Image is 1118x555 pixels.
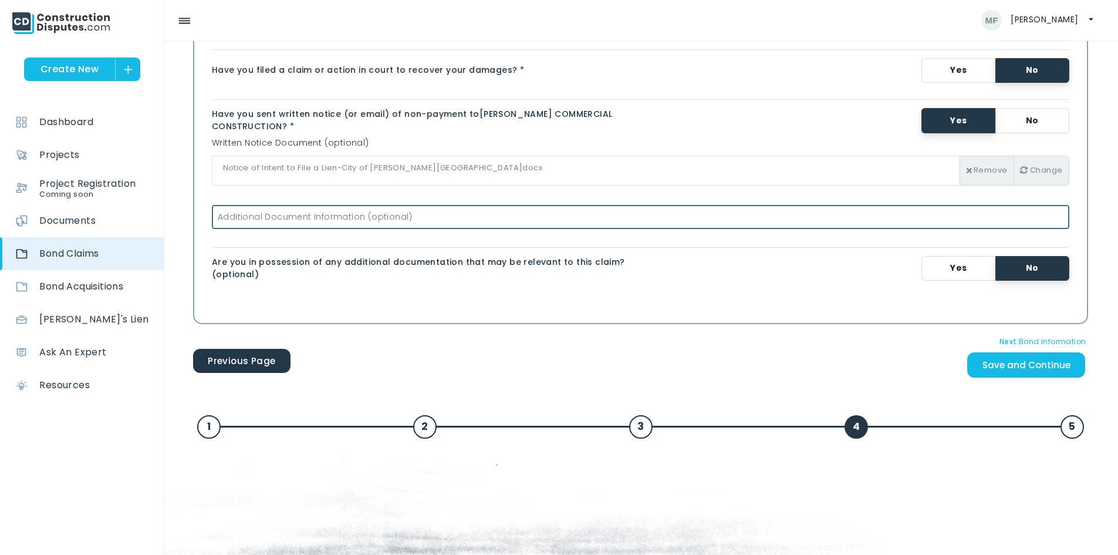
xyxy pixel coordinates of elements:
[16,336,164,369] a: Ask An Expert
[212,108,641,133] p: Have you sent written notice (or email) of non-payment to ? *
[212,64,641,76] p: Have you filed a claim or action in court to recover your damages? *
[212,108,612,132] strong: [PERSON_NAME] Commercial Construction
[1011,14,1078,25] span: [PERSON_NAME]
[999,337,1019,347] strong: Next:
[39,270,123,303] span: Bond Acquisitions
[12,12,110,34] img: CD-logo-dark.svg
[39,204,96,237] span: Documents
[212,137,369,149] label: Written Notice Document (optional)
[995,256,1069,281] label: No
[39,237,99,270] span: Bond Claims
[16,369,164,402] a: Resources
[921,108,995,133] label: Yes
[212,162,960,179] span: Notice of Intent to File a Lien-City of [PERSON_NAME][GEOGRAPHIC_DATA]docx
[16,237,164,270] a: Bond Claims
[960,156,1014,186] span: Remove
[16,303,164,336] a: [PERSON_NAME]'s Lien
[16,204,164,237] a: Documents
[16,270,164,303] a: Bond Acquisitions
[629,411,653,448] a: 3
[1059,499,1118,555] iframe: Chat Widget
[24,58,116,81] span: Create New
[413,411,437,448] a: 2
[208,355,275,367] span: Previous Page
[1060,411,1084,448] a: 5
[39,139,79,171] span: Projects
[197,415,221,439] div: 1
[864,337,1088,349] div: Bond Information
[995,58,1069,83] label: No
[967,352,1085,378] input: Save and Continue
[921,256,995,281] label: Yes
[16,106,164,139] a: Dashboard
[845,411,868,449] a: 4
[413,415,437,439] div: 2
[197,411,221,448] a: 1
[16,139,164,171] a: Projects
[921,58,995,83] label: Yes
[212,256,641,281] p: Are you in possession of any additional documentation that may be relevant to this claim? (optional)
[1060,415,1084,439] div: 5
[629,415,653,439] div: 3
[212,211,413,223] label: Additional Document Information (optional)
[193,349,291,373] a: Previous Page
[845,415,868,439] div: 4
[39,303,148,336] span: [PERSON_NAME]'s Lien
[39,178,93,211] small: Coming soon
[39,167,136,200] p: Project Registration
[39,106,93,139] span: Dashboard
[995,108,1069,133] label: No
[39,369,90,402] span: Resources
[39,336,106,369] span: Ask An Expert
